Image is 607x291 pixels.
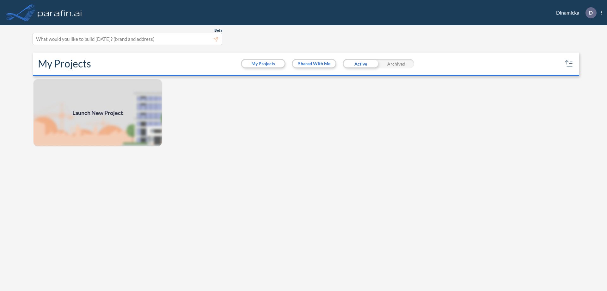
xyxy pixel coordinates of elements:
[343,59,378,68] div: Active
[242,60,285,67] button: My Projects
[33,79,162,147] img: add
[293,60,335,67] button: Shared With Me
[589,10,593,16] p: D
[33,79,162,147] a: Launch New Project
[38,58,91,70] h2: My Projects
[547,7,602,18] div: Dinamicka
[564,59,574,69] button: sort
[72,109,123,117] span: Launch New Project
[214,28,222,33] span: Beta
[378,59,414,68] div: Archived
[36,6,83,19] img: logo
